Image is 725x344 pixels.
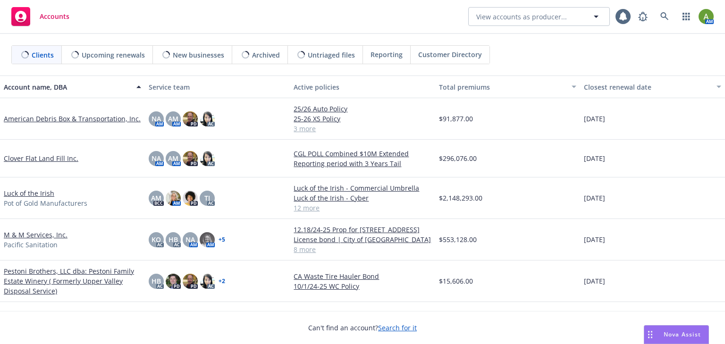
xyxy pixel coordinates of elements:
div: Total premiums [439,82,566,92]
span: NA [152,153,161,163]
img: photo [166,191,181,206]
img: photo [183,274,198,289]
span: HB [169,235,178,244]
span: [DATE] [584,193,605,203]
span: [DATE] [584,153,605,163]
span: $2,148,293.00 [439,193,482,203]
span: AM [168,153,178,163]
img: photo [699,9,714,24]
a: CA Waste Tire Hauler Bond [294,271,431,281]
a: Clover Flat Land Fill Inc. [4,153,78,163]
img: photo [200,151,215,166]
span: [DATE] [584,114,605,124]
div: Account name, DBA [4,82,131,92]
a: 25/26 Auto Policy [294,104,431,114]
img: photo [200,111,215,126]
img: photo [183,151,198,166]
span: $91,877.00 [439,114,473,124]
img: photo [183,111,198,126]
div: Service team [149,82,286,92]
span: Reporting [371,50,403,59]
span: Pacific Sanitation [4,240,58,250]
span: Customer Directory [418,50,482,59]
a: CGL POLL Combined $10M Extended Reporting period with 3 Years Tail [294,149,431,168]
div: Active policies [294,82,431,92]
a: American Debris Box & Transportation, Inc. [4,114,141,124]
span: Archived [252,50,280,60]
a: 10/1/24-25 WC Policy [294,281,431,291]
span: Untriaged files [308,50,355,60]
span: [DATE] [584,235,605,244]
div: Closest renewal date [584,82,711,92]
span: Clients [32,50,54,60]
button: Service team [145,76,290,98]
span: KO [152,235,161,244]
a: M & M Services, Inc. [4,230,67,240]
div: Drag to move [644,326,656,344]
a: Accounts [8,3,73,30]
span: $296,076.00 [439,153,477,163]
a: 12 more [294,203,431,213]
img: photo [183,191,198,206]
a: Luck of the Irish - Commercial Umbrella [294,183,431,193]
a: 25-26 XS Policy [294,114,431,124]
a: Switch app [677,7,696,26]
a: License bond | City of [GEOGRAPHIC_DATA] [294,235,431,244]
span: View accounts as producer... [476,12,567,22]
span: Upcoming renewals [82,50,145,60]
span: AM [168,114,178,124]
button: Active policies [290,76,435,98]
a: + 2 [219,278,225,284]
span: NA [152,114,161,124]
img: photo [200,232,215,247]
a: Search [655,7,674,26]
a: 3 more [294,124,431,134]
button: Nova Assist [644,325,709,344]
span: $553,128.00 [439,235,477,244]
span: Accounts [40,13,69,20]
span: AM [151,193,161,203]
span: New businesses [173,50,224,60]
a: 12.18/24-25 Prop for [STREET_ADDRESS] [294,225,431,235]
a: 8 more [294,244,431,254]
img: photo [200,274,215,289]
a: Luck of the Irish - Cyber [294,193,431,203]
span: Pot of Gold Manufacturers [4,198,87,208]
span: [DATE] [584,276,605,286]
a: Search for it [378,323,417,332]
a: Pestoni Brothers, LLC dba: Pestoni Family Estate Winery ( Formerly Upper Valley Disposal Service) [4,266,141,296]
span: HB [152,276,161,286]
a: Report a Bug [633,7,652,26]
img: photo [166,274,181,289]
button: Closest renewal date [580,76,725,98]
span: Nova Assist [664,330,701,338]
span: Can't find an account? [308,323,417,333]
a: Luck of the Irish [4,188,54,198]
a: + 5 [219,237,225,243]
button: Total premiums [435,76,580,98]
button: View accounts as producer... [468,7,610,26]
span: NA [185,235,195,244]
span: $15,606.00 [439,276,473,286]
span: TJ [204,193,210,203]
